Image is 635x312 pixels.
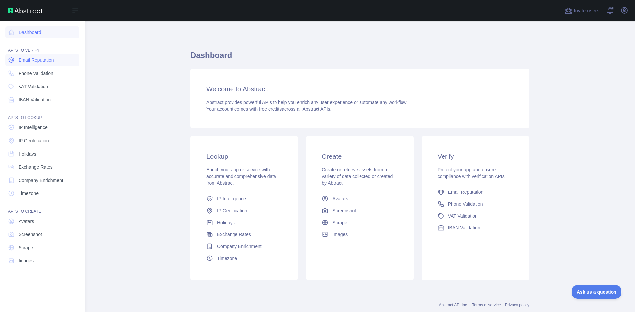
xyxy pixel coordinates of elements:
[204,252,285,264] a: Timezone
[204,240,285,252] a: Company Enrichment
[5,174,79,186] a: Company Enrichment
[448,225,480,231] span: IBAN Validation
[217,195,246,202] span: IP Intelligence
[5,40,79,53] div: API'S TO VERIFY
[5,81,79,92] a: VAT Validation
[5,242,79,254] a: Scrape
[5,188,79,199] a: Timezone
[217,243,262,250] span: Company Enrichment
[259,106,282,112] span: free credits
[332,219,347,226] span: Scrape
[206,106,331,112] span: Your account comes with across all Abstract APIs.
[19,57,54,63] span: Email Reputation
[5,107,79,120] div: API'S TO LOOKUP
[435,222,516,234] a: IBAN Validation
[8,8,43,13] img: Abstract API
[5,201,79,214] div: API'S TO CREATE
[5,215,79,227] a: Avatars
[204,228,285,240] a: Exchange Rates
[206,85,513,94] h3: Welcome to Abstract.
[319,217,400,228] a: Scrape
[206,167,276,186] span: Enrich your app or service with accurate and comprehensive data from Abstract
[5,54,79,66] a: Email Reputation
[19,70,53,77] span: Phone Validation
[19,137,49,144] span: IP Geolocation
[19,231,42,238] span: Screenshot
[19,151,36,157] span: Holidays
[217,255,237,261] span: Timezone
[19,190,39,197] span: Timezone
[438,152,513,161] h3: Verify
[435,210,516,222] a: VAT Validation
[19,83,48,90] span: VAT Validation
[435,198,516,210] a: Phone Validation
[217,207,247,214] span: IP Geolocation
[5,255,79,267] a: Images
[5,94,79,106] a: IBAN Validation
[438,167,505,179] span: Protect your app and ensure compliance with verification APIs
[5,26,79,38] a: Dashboard
[5,135,79,147] a: IP Geolocation
[448,213,478,219] span: VAT Validation
[5,161,79,173] a: Exchange Rates
[322,167,393,186] span: Create or retrieve assets from a variety of data collected or created by Abtract
[435,186,516,198] a: Email Reputation
[332,195,348,202] span: Avatars
[332,207,356,214] span: Screenshot
[439,303,468,307] a: Abstract API Inc.
[206,100,408,105] span: Abstract provides powerful APIs to help you enrich any user experience or automate any workflow.
[574,7,599,15] span: Invite users
[5,121,79,133] a: IP Intelligence
[19,258,34,264] span: Images
[190,50,529,66] h1: Dashboard
[19,124,48,131] span: IP Intelligence
[204,193,285,205] a: IP Intelligence
[319,193,400,205] a: Avatars
[19,164,53,170] span: Exchange Rates
[217,219,235,226] span: Holidays
[572,285,622,299] iframe: Toggle Customer Support
[19,96,51,103] span: IBAN Validation
[217,231,251,238] span: Exchange Rates
[19,218,34,225] span: Avatars
[5,148,79,160] a: Holidays
[563,5,601,16] button: Invite users
[206,152,282,161] h3: Lookup
[204,217,285,228] a: Holidays
[319,205,400,217] a: Screenshot
[448,201,483,207] span: Phone Validation
[19,177,63,184] span: Company Enrichment
[332,231,348,238] span: Images
[5,67,79,79] a: Phone Validation
[19,244,33,251] span: Scrape
[505,303,529,307] a: Privacy policy
[204,205,285,217] a: IP Geolocation
[319,228,400,240] a: Images
[5,228,79,240] a: Screenshot
[322,152,398,161] h3: Create
[472,303,501,307] a: Terms of service
[448,189,484,195] span: Email Reputation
